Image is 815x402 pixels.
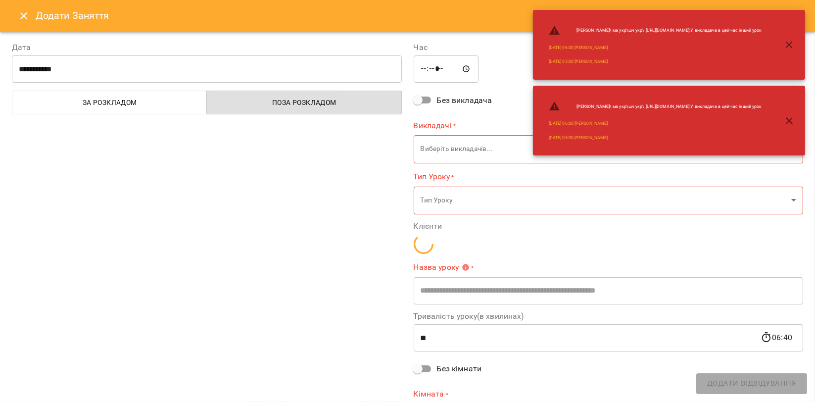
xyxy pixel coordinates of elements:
a: [DATE] 05:00 [PERSON_NAME] [549,58,608,65]
span: Назва уроку [414,263,470,271]
label: Викладачі [414,120,804,131]
label: Дата [12,44,402,51]
h6: Додати Заняття [36,8,803,23]
button: Close [12,4,36,28]
div: Тип Уроку [414,186,804,214]
span: Без кімнати [437,363,482,375]
li: [PERSON_NAME]\ ма укр\шч укр\ [URL][DOMAIN_NAME] : У викладача в цей час інший урок [541,21,770,41]
li: [PERSON_NAME]\ ма укр\шч укр\ [URL][DOMAIN_NAME] : У викладача в цей час інший урок [541,97,770,116]
span: Поза розкладом [213,97,395,108]
label: Клієнти [414,222,804,230]
label: Тривалість уроку(в хвилинах) [414,312,804,320]
div: Виберіть викладачів... [414,135,804,163]
p: Тип Уроку [421,196,788,205]
p: Виберіть викладачів... [421,144,788,154]
svg: Вкажіть назву уроку або виберіть клієнтів [462,263,470,271]
a: [DATE] 06:00 [PERSON_NAME] [549,120,608,127]
label: Кімната [414,389,804,400]
span: За розкладом [18,97,201,108]
span: Без викладача [437,95,492,106]
label: Тип Уроку [414,171,804,183]
button: За розкладом [12,91,207,114]
a: [DATE] 06:00 [PERSON_NAME] [549,45,608,51]
a: [DATE] 05:00 [PERSON_NAME] [549,135,608,141]
button: Поза розкладом [206,91,401,114]
label: Час [414,44,804,51]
